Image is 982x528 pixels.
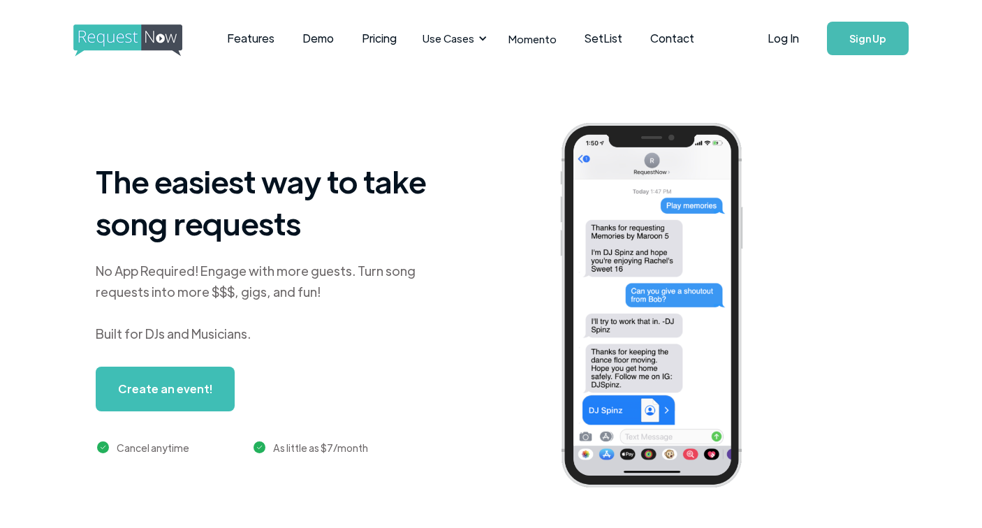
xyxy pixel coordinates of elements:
div: Cancel anytime [117,439,189,456]
img: green checkmark [97,441,109,453]
a: Contact [636,17,708,60]
h1: The easiest way to take song requests [96,160,445,244]
img: requestnow logo [73,24,208,57]
div: Use Cases [414,17,491,60]
a: Pricing [348,17,411,60]
div: Use Cases [423,31,474,46]
div: No App Required! Engage with more guests. Turn song requests into more $$$, gigs, and fun! Built ... [96,261,445,344]
a: SetList [571,17,636,60]
a: Momento [494,18,571,59]
a: Features [213,17,288,60]
a: home [73,24,178,52]
div: As little as $7/month [273,439,368,456]
img: green checkmark [254,441,265,453]
a: Create an event! [96,367,235,411]
a: Sign Up [827,22,909,55]
img: iphone screenshot [544,113,780,502]
iframe: LiveChat chat widget [786,484,982,528]
a: Log In [754,14,813,63]
a: Demo [288,17,348,60]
